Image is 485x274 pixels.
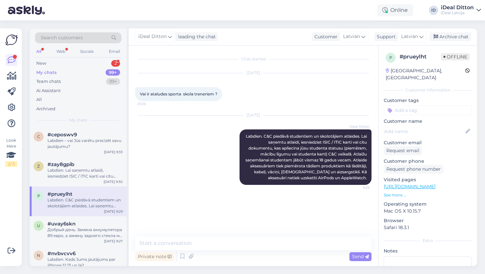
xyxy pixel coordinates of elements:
[384,201,472,208] p: Operating system
[104,179,123,184] div: [DATE] 9:30
[36,69,57,76] div: My chats
[386,67,465,81] div: [GEOGRAPHIC_DATA], [GEOGRAPHIC_DATA]
[441,10,474,16] div: iDeal Latvija
[384,192,472,198] p: See more ...
[441,5,481,16] a: iDeal DittoniDeal Latvija
[48,251,76,257] span: #nvbvcvv6
[48,167,123,179] div: Labdien. Lai saņemtu atlaidi, iesniedziet ISIC / ITIC karti vai citu dokumentu, kas apliecina jūs...
[37,164,40,169] span: z
[135,252,174,261] div: Private note
[104,209,123,214] div: [DATE] 9:29
[343,33,360,40] span: Latvian
[5,34,18,46] img: Askly Logo
[140,91,217,96] span: Vai ir ataludes sporta skola treneriem ?
[36,96,42,103] div: All
[79,47,95,56] div: Socials
[135,70,372,76] div: [DATE]
[384,158,472,165] p: Customer phone
[430,32,471,41] div: Archive chat
[384,248,472,255] p: Notes
[384,208,472,215] p: Mac OS X 10.15.7
[48,221,76,227] span: #uvay6skn
[48,227,123,239] div: Добрый день. Замена аккумулятора 89 евро, а замену заднего стекла мы не предлагаем для данном мод...
[400,53,441,61] div: # prueylht
[37,253,40,258] span: n
[36,106,55,112] div: Archived
[384,176,472,183] p: Visited pages
[384,217,472,224] p: Browser
[345,185,370,190] span: 9:29
[48,138,123,150] div: Labdien – vai Jūs varētu precizēt savu jautājumu?
[176,33,216,40] div: leading the chat
[384,184,436,189] a: [URL][DOMAIN_NAME]
[138,33,167,40] span: iDeal Ditton
[48,197,123,209] div: Labdien. C&C piedāvā studentiem un skolotājiem atlaides. Lai saņemtu atlaidi, iesniedziet ISIC / ...
[384,87,472,93] div: Customer information
[352,254,369,259] span: Send
[384,118,472,125] p: Customer name
[48,161,74,167] span: #zay8gpib
[55,47,67,56] div: Web
[135,112,372,118] div: [DATE]
[384,146,422,155] div: Request email
[135,56,372,62] div: Chat started
[401,33,418,40] span: Latvian
[106,69,120,76] div: 99+
[245,134,368,180] span: Labdien. C&C piedāvā studentiem un skolotājiem atlaides. Lai saņemtu atlaidi, iesniedziet ISIC / ...
[37,223,40,228] span: u
[384,105,472,115] input: Add a tag
[104,150,123,154] div: [DATE] 9:33
[36,78,61,85] div: Team chats
[384,128,464,135] input: Add name
[111,60,120,67] div: 2
[345,124,370,129] span: iDeal Ditton
[37,193,40,198] span: p
[5,137,17,167] div: Look Here
[69,117,87,123] span: My chats
[312,33,338,40] div: Customer
[384,139,472,146] p: Customer email
[48,132,77,138] span: #ceposwv9
[48,257,123,268] div: Labdien. Kads Jums jautājums par iPhone 12,13 un 14?
[441,53,470,60] span: Offline
[104,239,123,244] div: [DATE] 9:27
[5,161,17,167] div: 2 / 3
[36,60,46,67] div: New
[374,33,396,40] div: Support
[384,165,443,174] div: Request phone number
[377,4,413,16] div: Online
[35,47,43,56] div: All
[429,6,438,15] div: ID
[36,87,61,94] div: AI Assistant
[384,238,472,244] div: Extra
[384,224,472,231] p: Safari 18.3.1
[48,191,72,197] span: #prueylht
[41,34,83,41] span: Search customers
[441,5,474,10] div: iDeal Ditton
[389,55,392,60] span: p
[384,97,472,104] p: Customer tags
[137,101,162,106] span: 23:26
[106,78,120,85] div: 99+
[108,47,121,56] div: Email
[37,134,40,139] span: c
